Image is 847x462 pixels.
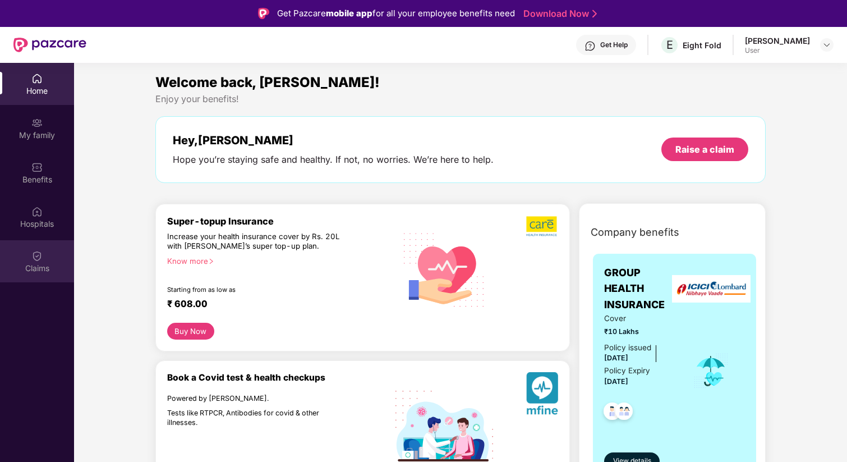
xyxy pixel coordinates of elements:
img: svg+xml;base64,PHN2ZyBpZD0iSG9tZSIgeG1sbnM9Imh0dHA6Ly93d3cudzMub3JnLzIwMDAvc3ZnIiB3aWR0aD0iMjAiIG... [31,73,43,84]
img: svg+xml;base64,PHN2ZyBpZD0iRHJvcGRvd24tMzJ4MzIiIHhtbG5zPSJodHRwOi8vd3d3LnczLm9yZy8yMDAwL3N2ZyIgd2... [822,40,831,49]
div: Hope you’re staying safe and healthy. If not, no worries. We’re here to help. [173,154,494,166]
div: Know more [167,257,389,264]
div: Enjoy your benefits! [155,93,766,105]
div: Starting from as low as [167,286,348,294]
span: GROUP HEALTH INSURANCE [604,265,678,313]
img: svg+xml;base64,PHN2ZyB4bWxucz0iaHR0cDovL3d3dy53My5vcmcvMjAwMC9zdmciIHdpZHRoPSI0OC45NDMiIGhlaWdodD... [599,399,626,427]
img: svg+xml;base64,PHN2ZyBpZD0iSGVscC0zMngzMiIgeG1sbnM9Imh0dHA6Ly93d3cudzMub3JnLzIwMDAvc3ZnIiB3aWR0aD... [584,40,596,52]
div: Super-topup Insurance [167,216,395,227]
div: Raise a claim [675,143,734,155]
span: ₹10 Lakhs [604,326,678,337]
img: New Pazcare Logo [13,38,86,52]
img: svg+xml;base64,PHN2ZyB4bWxucz0iaHR0cDovL3d3dy53My5vcmcvMjAwMC9zdmciIHhtbG5zOnhsaW5rPSJodHRwOi8vd3... [395,219,493,319]
span: [DATE] [604,377,628,386]
div: Hey, [PERSON_NAME] [173,134,494,147]
img: svg+xml;base64,PHN2ZyB4bWxucz0iaHR0cDovL3d3dy53My5vcmcvMjAwMC9zdmciIHhtbG5zOnhsaW5rPSJodHRwOi8vd3... [526,372,558,419]
div: Tests like RTPCR, Antibodies for covid & other illnesses. [167,409,347,427]
img: insurerLogo [672,275,751,303]
div: Book a Covid test & health checkups [167,372,395,383]
div: ₹ 608.00 [167,298,384,312]
img: svg+xml;base64,PHN2ZyB3aWR0aD0iMjAiIGhlaWdodD0iMjAiIHZpZXdCb3g9IjAgMCAyMCAyMCIgZmlsbD0ibm9uZSIgeG... [31,117,43,129]
div: [PERSON_NAME] [745,35,810,46]
div: Policy Expiry [604,365,650,377]
span: Welcome back, [PERSON_NAME]! [155,74,380,90]
span: E [666,38,673,52]
span: [DATE] [604,354,628,362]
img: svg+xml;base64,PHN2ZyBpZD0iQ2xhaW0iIHhtbG5zPSJodHRwOi8vd3d3LnczLm9yZy8yMDAwL3N2ZyIgd2lkdGg9IjIwIi... [31,250,43,262]
strong: mobile app [326,8,372,19]
img: icon [693,353,729,390]
div: Powered by [PERSON_NAME]. [167,394,347,404]
div: User [745,46,810,55]
a: Download Now [523,8,593,20]
span: right [208,258,214,264]
div: Policy issued [604,342,651,354]
div: Eight Fold [683,40,721,51]
button: Buy Now [167,323,214,340]
img: b5dec4f62d2307b9de63beb79f102df3.png [526,216,558,237]
div: Get Help [600,40,628,49]
img: svg+xml;base64,PHN2ZyBpZD0iSG9zcGl0YWxzIiB4bWxucz0iaHR0cDovL3d3dy53My5vcmcvMjAwMC9zdmciIHdpZHRoPS... [31,206,43,217]
span: Cover [604,313,678,324]
img: Stroke [592,8,597,20]
span: Company benefits [591,225,679,240]
div: Increase your health insurance cover by Rs. 20L with [PERSON_NAME]’s super top-up plan. [167,232,347,251]
img: svg+xml;base64,PHN2ZyB4bWxucz0iaHR0cDovL3d3dy53My5vcmcvMjAwMC9zdmciIHdpZHRoPSI0OC45MTUiIGhlaWdodD... [610,399,638,427]
img: svg+xml;base64,PHN2ZyBpZD0iQmVuZWZpdHMiIHhtbG5zPSJodHRwOi8vd3d3LnczLm9yZy8yMDAwL3N2ZyIgd2lkdGg9Ij... [31,162,43,173]
img: Logo [258,8,269,19]
div: Get Pazcare for all your employee benefits need [277,7,515,20]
